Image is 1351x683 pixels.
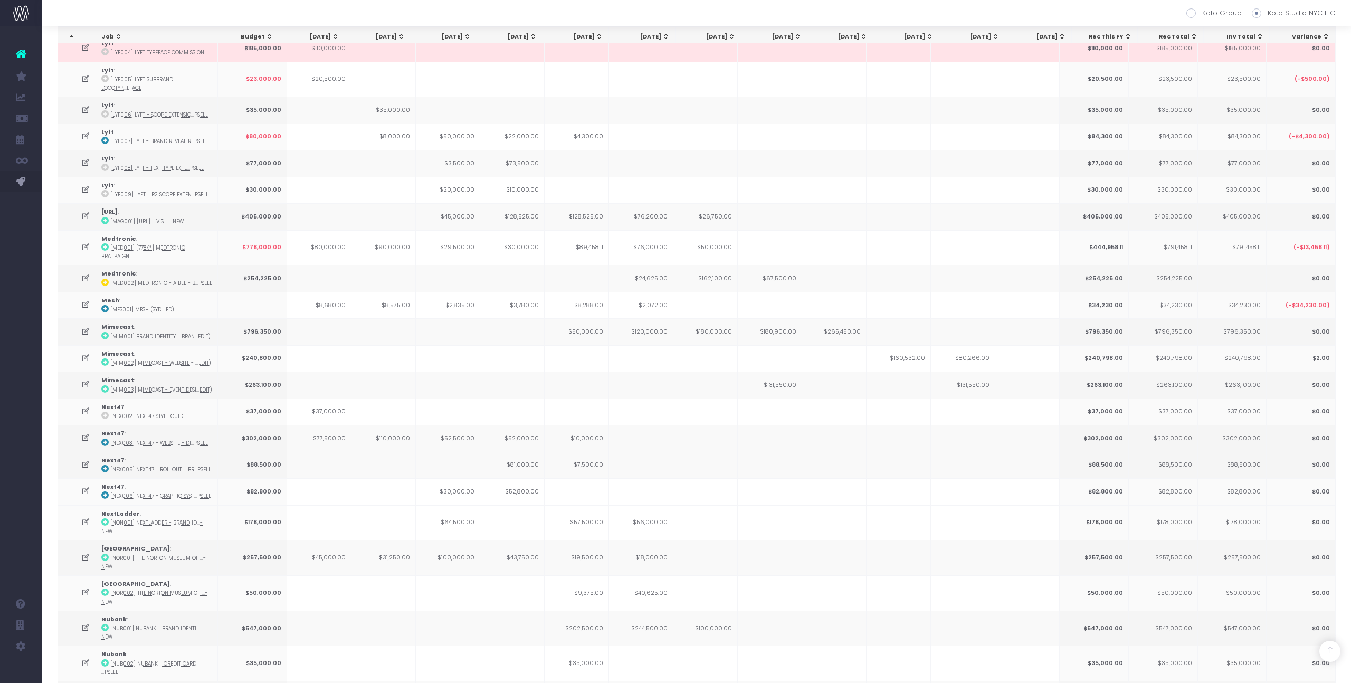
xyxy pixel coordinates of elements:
[1267,372,1336,398] td: $0.00
[218,318,287,345] td: $796,350.00
[110,218,184,225] abbr: [MAG001] magicschool.ai - Vis & Verbal ID - Brand - New
[1147,33,1198,41] div: Rec Total
[1267,505,1336,540] td: $0.00
[223,33,273,41] div: Budget
[110,49,204,56] abbr: [LYF004] Lyft Typeface Commission
[1129,575,1198,611] td: $50,000.00
[1129,372,1198,398] td: $263,100.00
[96,540,218,575] td: :
[545,611,609,646] td: $202,500.00
[673,230,738,265] td: $50,000.00
[1286,301,1330,310] span: (-$34,230.00)
[1129,203,1198,230] td: $405,000.00
[96,292,218,318] td: :
[1129,124,1198,150] td: $84,300.00
[96,399,218,425] td: :
[1129,150,1198,176] td: $77,000.00
[609,540,673,575] td: $18,000.00
[1267,97,1336,123] td: $0.00
[101,208,118,216] strong: [URL]
[218,345,287,372] td: $240,800.00
[213,27,279,47] th: Budget: activate to sort column ascending
[421,33,471,41] div: [DATE]
[1129,540,1198,575] td: $257,500.00
[619,33,669,41] div: [DATE]
[96,425,218,451] td: :
[96,575,218,611] td: :
[1060,505,1129,540] td: $178,000.00
[867,345,931,372] td: $160,532.00
[1060,345,1129,372] td: $240,798.00
[480,452,545,478] td: $81,000.00
[1060,203,1129,230] td: $405,000.00
[545,646,609,681] td: $35,000.00
[96,478,218,505] td: :
[101,76,173,91] abbr: [LYF005] Lyft Subbrand Logotype Custom Typeface
[416,540,480,575] td: $100,000.00
[1270,27,1336,47] th: Variance: activate to sort column ascending
[101,430,125,438] strong: Next47
[545,425,609,451] td: $10,000.00
[101,67,114,74] strong: Lyft
[1198,292,1267,318] td: $34,230.00
[1267,150,1336,176] td: $0.00
[110,413,186,420] abbr: [NEX002] Next47 Style Guide
[101,615,127,623] strong: Nubank
[218,124,287,150] td: $80,000.00
[101,376,134,384] strong: Mimecast
[351,540,416,575] td: $31,250.00
[101,510,140,518] strong: NextLadder
[1129,177,1198,203] td: $30,000.00
[1129,35,1198,61] td: $185,000.00
[1267,540,1336,575] td: $0.00
[351,292,416,318] td: $8,575.00
[609,27,675,47] th: Sep 25: activate to sort column ascending
[289,33,339,41] div: [DATE]
[287,540,351,575] td: $45,000.00
[416,203,480,230] td: $45,000.00
[1267,646,1336,681] td: $0.00
[1267,478,1336,505] td: $0.00
[1129,265,1198,291] td: $254,225.00
[218,646,287,681] td: $35,000.00
[101,101,114,109] strong: Lyft
[96,505,218,540] td: :
[751,33,802,41] div: [DATE]
[1060,425,1129,451] td: $302,000.00
[101,40,114,48] strong: Lyft
[1198,452,1267,478] td: $88,500.00
[96,372,218,398] td: :
[545,230,609,265] td: $89,458.11
[480,292,545,318] td: $3,780.00
[1129,646,1198,681] td: $35,000.00
[1198,230,1267,265] td: $791,458.11
[416,150,480,176] td: $3,500.00
[287,230,351,265] td: $80,000.00
[101,270,136,278] strong: Medtronic
[1267,177,1336,203] td: $0.00
[883,33,934,41] div: [DATE]
[110,280,212,287] abbr: [MED002] Medtronic - AiBLE - Brand - Upsell
[110,306,174,313] abbr: [MES001] Mesh (SYD led)
[1129,611,1198,646] td: $547,000.00
[1267,345,1336,372] td: $2.00
[218,177,287,203] td: $30,000.00
[101,235,136,243] strong: Medtronic
[673,318,738,345] td: $180,000.00
[218,35,287,61] td: $185,000.00
[1129,425,1198,451] td: $302,000.00
[1204,27,1270,47] th: Inv Total: activate to sort column ascending
[480,150,545,176] td: $73,500.00
[1186,8,1242,18] label: Koto Group
[101,128,114,136] strong: Lyft
[1198,345,1267,372] td: $240,798.00
[1129,292,1198,318] td: $34,230.00
[1015,33,1065,41] div: [DATE]
[1267,35,1336,61] td: $0.00
[101,660,196,676] abbr: [NUB002] Nubank - Credit Card Design - Brand - Upsell
[931,372,995,398] td: $131,550.00
[416,292,480,318] td: $2,835.00
[685,33,736,41] div: [DATE]
[1129,399,1198,425] td: $37,000.00
[287,62,351,97] td: $20,500.00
